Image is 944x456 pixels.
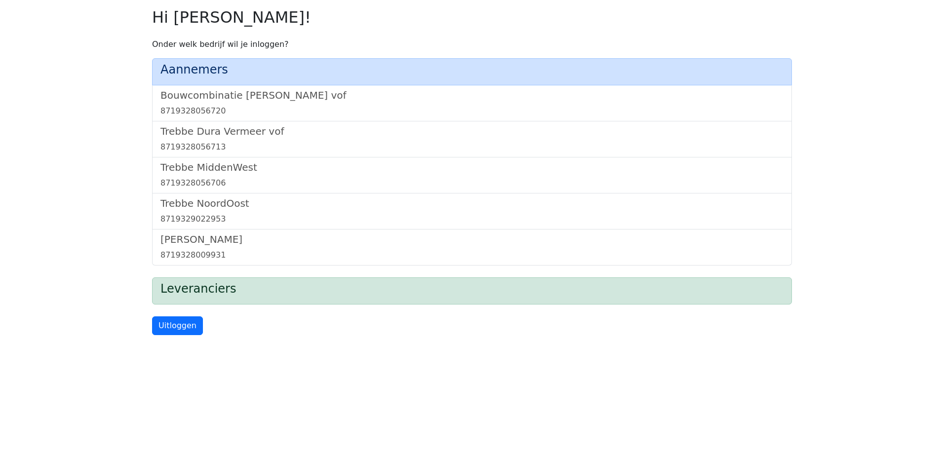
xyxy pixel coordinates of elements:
[160,125,784,153] a: Trebbe Dura Vermeer vof8719328056713
[160,105,784,117] div: 8719328056720
[160,282,784,296] h4: Leveranciers
[160,161,784,189] a: Trebbe MiddenWest8719328056706
[152,316,203,335] a: Uitloggen
[160,89,784,101] h5: Bouwcombinatie [PERSON_NAME] vof
[160,213,784,225] div: 8719329022953
[160,161,784,173] h5: Trebbe MiddenWest
[160,233,784,245] h5: [PERSON_NAME]
[160,249,784,261] div: 8719328009931
[152,8,792,27] h2: Hi [PERSON_NAME]!
[160,197,784,209] h5: Trebbe NoordOost
[160,63,784,77] h4: Aannemers
[160,233,784,261] a: [PERSON_NAME]8719328009931
[152,38,792,50] p: Onder welk bedrijf wil je inloggen?
[160,89,784,117] a: Bouwcombinatie [PERSON_NAME] vof8719328056720
[160,141,784,153] div: 8719328056713
[160,125,784,137] h5: Trebbe Dura Vermeer vof
[160,177,784,189] div: 8719328056706
[160,197,784,225] a: Trebbe NoordOost8719329022953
